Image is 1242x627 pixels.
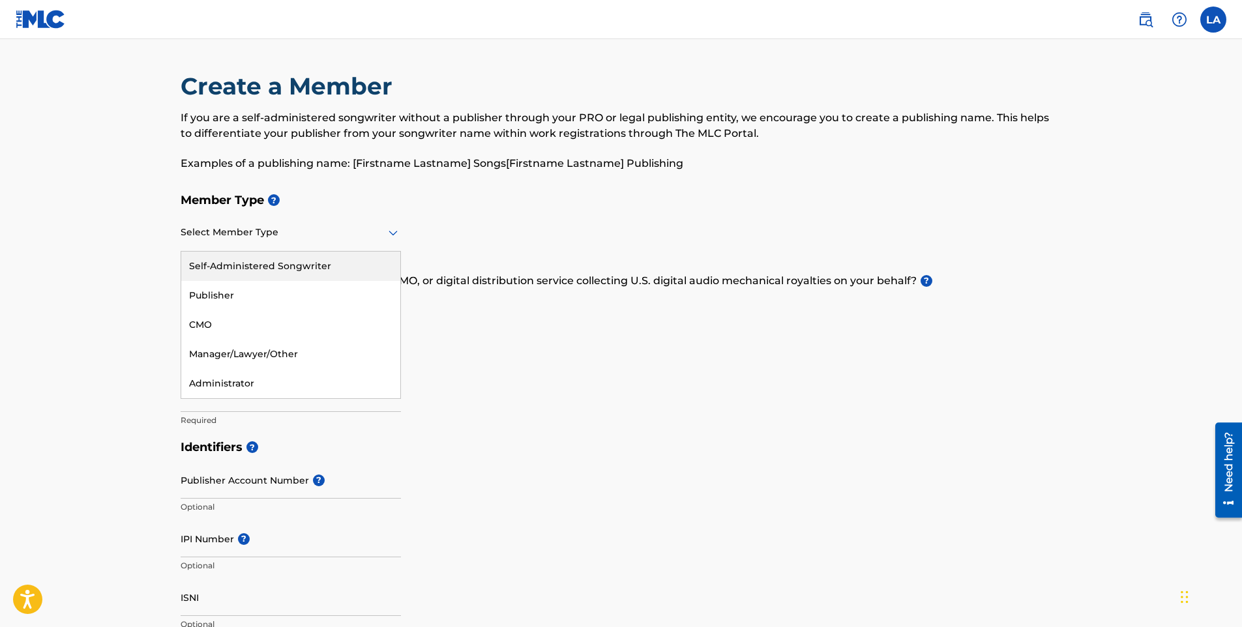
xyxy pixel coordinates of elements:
h5: Identifiers [181,433,1062,461]
img: help [1172,12,1187,27]
a: Public Search [1132,7,1159,33]
p: Examples of a publishing name: [Firstname Lastname] Songs[Firstname Lastname] Publishing [181,156,1062,171]
div: Drag [1181,577,1189,617]
span: ? [268,194,280,206]
p: Optional [181,560,401,572]
h2: Create a Member [181,72,399,101]
p: Optional [181,501,401,513]
img: search [1138,12,1153,27]
div: Publisher [181,281,400,310]
p: Required [181,415,401,426]
h5: Member Name [181,347,1062,375]
div: Self-Administered Songwriter [181,252,400,281]
p: If you are a self-administered songwriter without a publisher through your PRO or legal publishin... [181,110,1062,141]
p: Do you have a publisher, administrator, CMO, or digital distribution service collecting U.S. digi... [181,273,1062,289]
div: User Menu [1200,7,1226,33]
img: MLC Logo [16,10,66,29]
iframe: Chat Widget [1177,564,1242,627]
h5: Member Type [181,186,1062,214]
span: ? [246,441,258,453]
div: Administrator [181,369,400,398]
iframe: Resource Center [1205,417,1242,522]
div: Manager/Lawyer/Other [181,340,400,369]
span: ? [238,533,250,545]
div: CMO [181,310,400,340]
span: ? [313,474,325,486]
span: ? [921,275,932,287]
div: Help [1166,7,1192,33]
